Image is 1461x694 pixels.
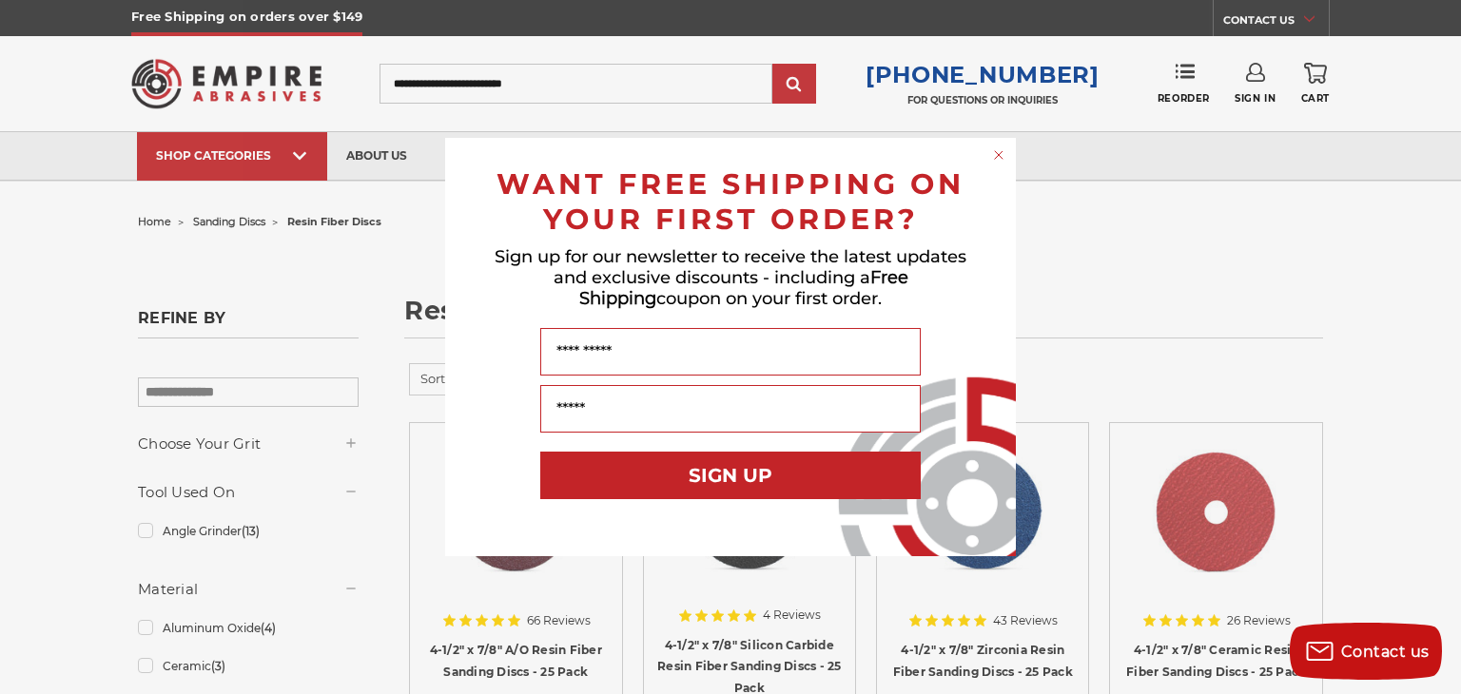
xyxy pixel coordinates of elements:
[989,145,1008,164] button: Close dialog
[1341,643,1430,661] span: Contact us
[540,452,921,499] button: SIGN UP
[495,246,966,309] span: Sign up for our newsletter to receive the latest updates and exclusive discounts - including a co...
[497,166,964,237] span: WANT FREE SHIPPING ON YOUR FIRST ORDER?
[1290,623,1442,680] button: Contact us
[579,267,908,309] span: Free Shipping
